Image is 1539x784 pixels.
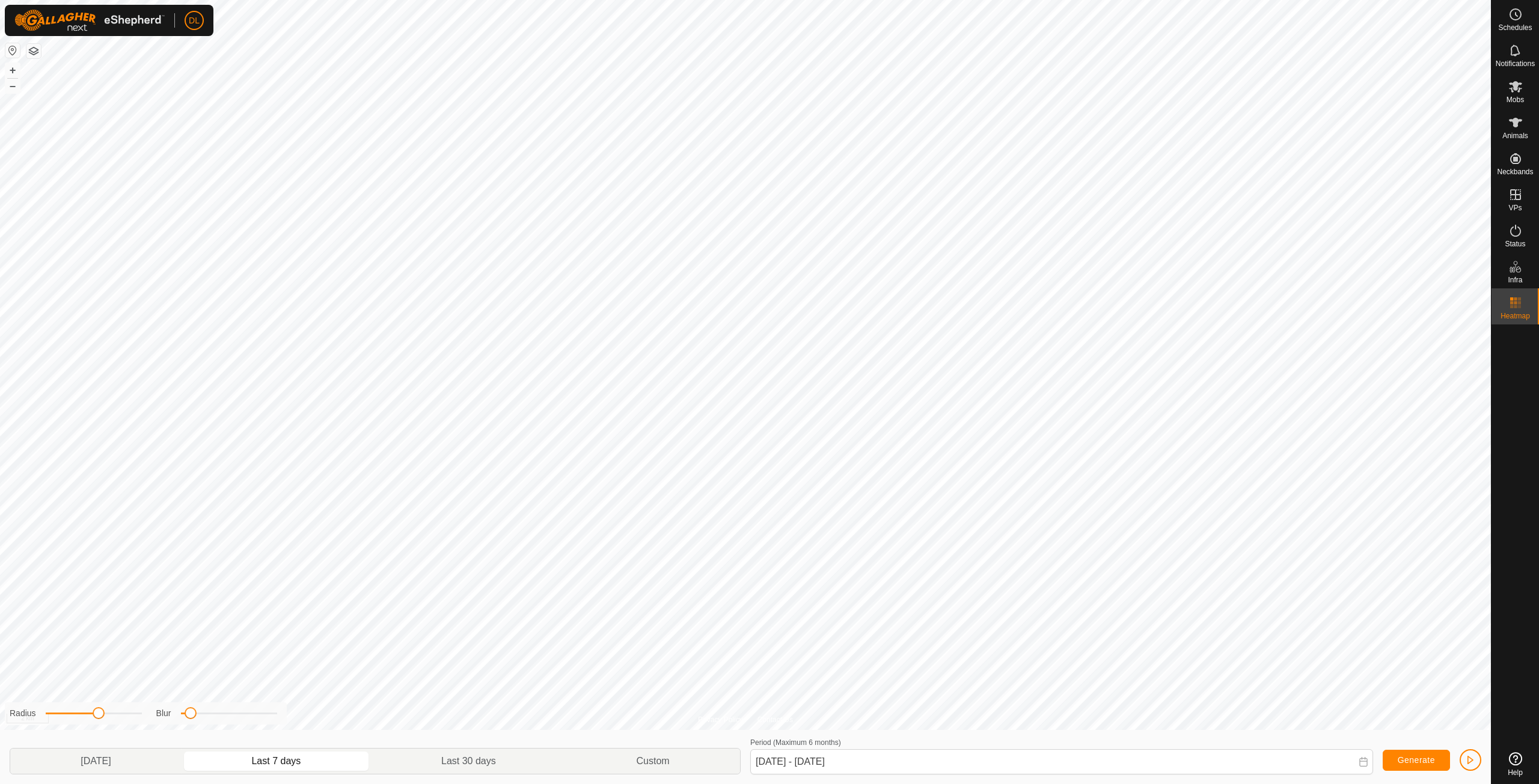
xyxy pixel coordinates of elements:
[757,714,793,725] a: Contact Us
[14,10,165,31] img: Gallagher Logo
[1501,312,1530,320] span: Heatmap
[1508,769,1523,776] span: Help
[5,63,20,77] button: +
[251,754,301,768] span: Last 7 days
[10,707,36,720] label: Radius
[441,754,496,768] span: Last 30 days
[1507,96,1524,103] span: Mobs
[5,79,20,93] button: –
[750,738,841,747] label: Period (Maximum 6 months)
[1497,168,1533,175] span: Neckbands
[1508,204,1522,211] span: VPs
[26,44,41,58] button: Map Layers
[1492,747,1539,781] a: Help
[1383,750,1450,771] button: Generate
[81,754,111,768] span: [DATE]
[1496,60,1535,67] span: Notifications
[1498,24,1532,31] span: Schedules
[156,707,171,720] label: Blur
[1508,276,1522,284] span: Infra
[698,714,743,725] a: Privacy Policy
[637,754,670,768] span: Custom
[1502,132,1528,139] span: Animals
[1398,755,1435,765] span: Generate
[189,14,200,27] span: DL
[1505,240,1525,248] span: Status
[5,43,20,58] button: Reset Map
